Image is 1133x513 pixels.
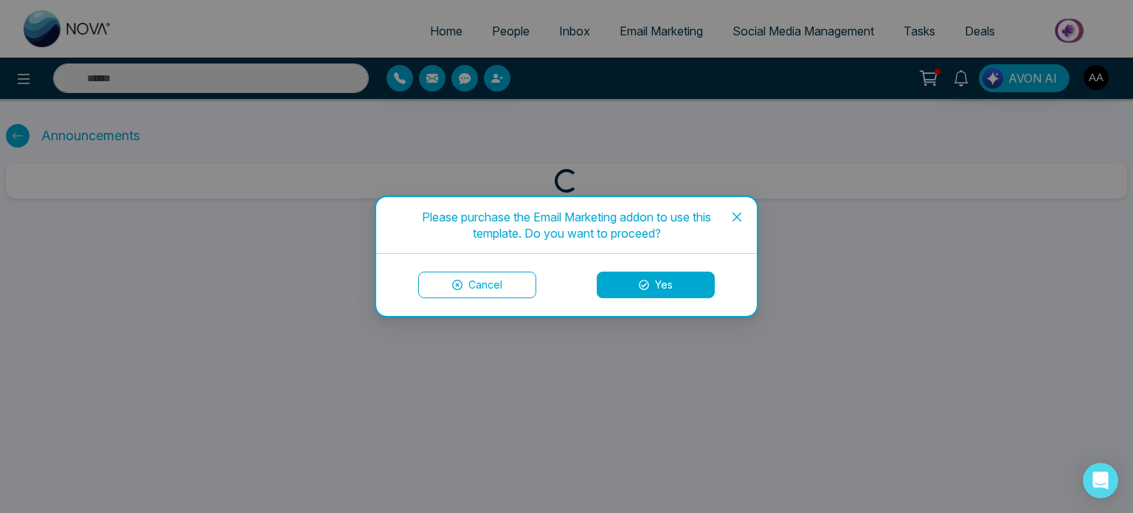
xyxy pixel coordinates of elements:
[731,211,743,223] span: close
[394,209,739,241] div: Please purchase the Email Marketing addon to use this template. Do you want to proceed?
[1083,463,1118,498] div: Open Intercom Messenger
[597,272,715,298] button: Yes
[418,272,536,298] button: Cancel
[717,197,757,237] button: Close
